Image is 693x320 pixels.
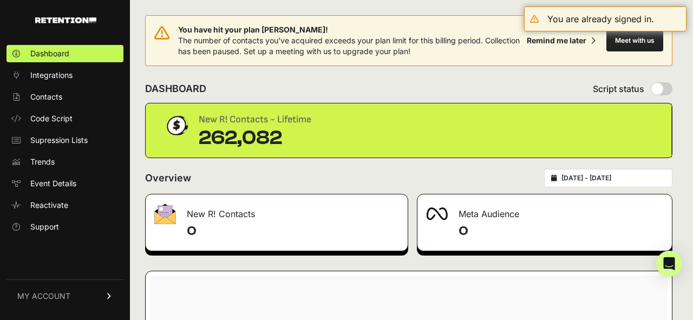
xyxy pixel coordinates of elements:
button: Meet with us [606,30,663,51]
div: Remind me later [527,35,586,46]
span: Contacts [30,92,62,102]
span: Support [30,221,59,232]
h4: 0 [459,223,663,240]
div: New R! Contacts [146,194,408,227]
div: Open Intercom Messenger [656,251,682,277]
a: Dashboard [6,45,123,62]
span: Code Script [30,113,73,124]
a: Supression Lists [6,132,123,149]
span: Reactivate [30,200,68,211]
a: Support [6,218,123,236]
span: MY ACCOUNT [17,291,70,302]
h2: DASHBOARD [145,81,206,96]
h2: Overview [145,171,191,186]
span: Event Details [30,178,76,189]
img: fa-meta-2f981b61bb99beabf952f7030308934f19ce035c18b003e963880cc3fabeebb7.png [426,207,448,220]
a: Reactivate [6,197,123,214]
a: Trends [6,153,123,171]
div: New R! Contacts - Lifetime [199,112,311,127]
a: MY ACCOUNT [6,279,123,312]
a: Contacts [6,88,123,106]
span: Supression Lists [30,135,88,146]
span: Trends [30,156,55,167]
a: Event Details [6,175,123,192]
span: You have hit your plan [PERSON_NAME]! [178,24,522,35]
span: The number of contacts you've acquired exceeds your plan limit for this billing period. Collectio... [178,36,520,56]
a: Code Script [6,110,123,127]
div: 262,082 [199,127,311,149]
div: Meta Audience [417,194,672,227]
button: Remind me later [522,31,600,50]
span: Script status [593,82,644,95]
img: Retention.com [35,17,96,23]
img: dollar-coin-05c43ed7efb7bc0c12610022525b4bbbb207c7efeef5aecc26f025e68dcafac9.png [163,112,190,139]
a: Integrations [6,67,123,84]
span: Integrations [30,70,73,81]
h4: 0 [187,223,399,240]
span: Dashboard [30,48,69,59]
div: You are already signed in. [547,12,654,25]
img: fa-envelope-19ae18322b30453b285274b1b8af3d052b27d846a4fbe8435d1a52b978f639a2.png [154,204,176,224]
